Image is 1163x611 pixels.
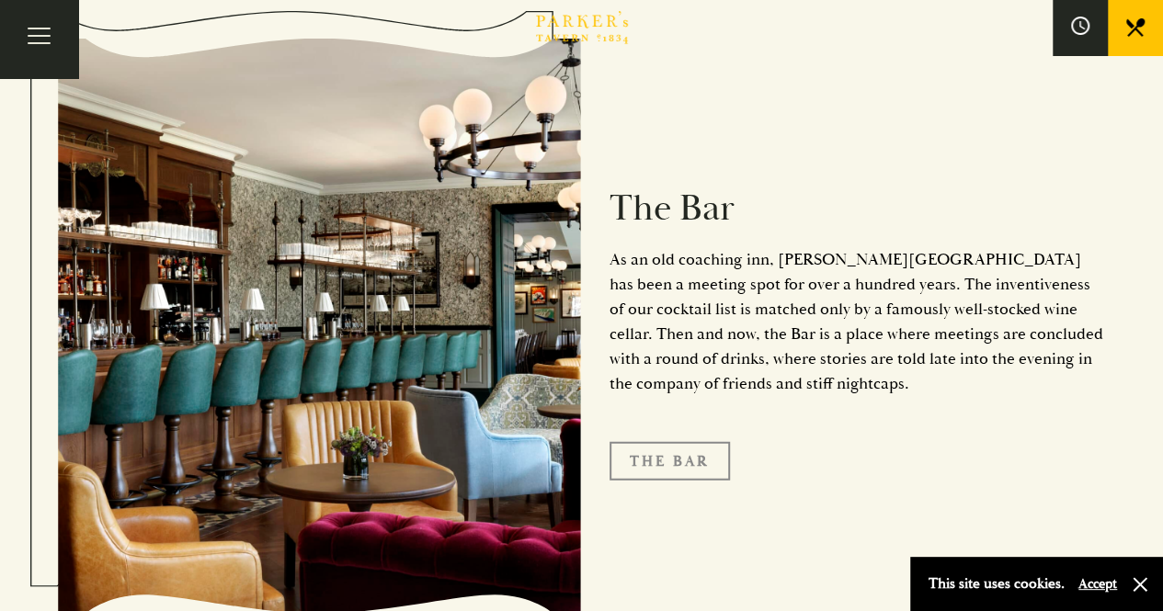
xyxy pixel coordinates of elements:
button: Accept [1078,575,1117,593]
p: As an old coaching inn, [PERSON_NAME][GEOGRAPHIC_DATA] has been a meeting spot for over a hundred... [610,247,1106,396]
p: This site uses cookies. [929,571,1065,597]
button: Close and accept [1131,575,1149,594]
a: The Bar [610,442,730,481]
h2: The Bar [610,187,1106,231]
